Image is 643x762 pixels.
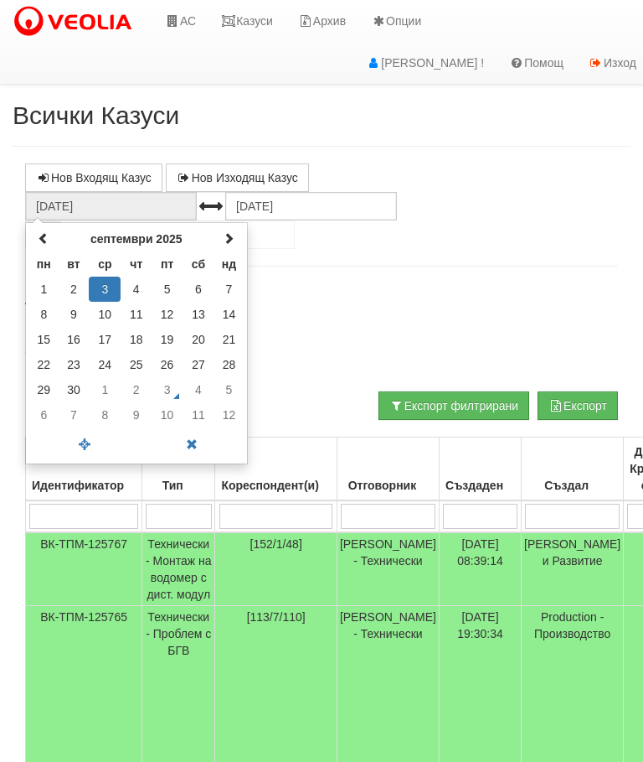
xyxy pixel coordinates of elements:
h4: Просрочени: [25,317,618,334]
td: 3 [89,277,121,302]
td: 12 [214,402,244,428]
td: 30 [59,377,90,402]
h2: Всички Казуси [13,101,630,129]
td: 9 [59,302,90,327]
button: Експорт филтрирани [378,391,529,420]
th: Отговорник: No sort applied, activate to apply an ascending sort [337,438,439,501]
td: 6 [183,277,214,302]
td: 14 [214,302,244,327]
td: 25 [121,352,152,377]
a: [PERSON_NAME] ! [353,42,496,84]
td: 22 [29,352,59,377]
td: 21 [214,327,244,352]
span: Следващ Месец [223,232,234,244]
td: 5 [152,277,183,302]
td: 10 [89,302,121,327]
th: Избери Месец [59,226,214,251]
span: Предишен Месец [38,232,49,244]
td: 4 [121,277,152,302]
td: 18 [121,327,152,352]
input: Търсене по Идентификатор, Бл/Вх/Ап, Тип, Описание, Моб. Номер, Имейл, Файл, Коментар, [60,220,295,249]
td: 20 [183,327,214,352]
td: 12 [152,302,183,327]
th: ср [89,251,121,277]
td: 23 [59,352,90,377]
a: Затвори [136,433,246,457]
img: VeoliaLogo.png [13,4,140,39]
td: 5 [214,377,244,402]
td: 11 [121,302,152,327]
th: чт [121,251,152,277]
td: ВК-ТПМ-125767 [26,532,142,606]
span: [113/7/110] [247,610,306,624]
div: Създаден [442,474,518,497]
td: 26 [152,352,183,377]
th: Създаден: No sort applied, activate to apply an ascending sort [440,438,522,501]
td: 4 [183,377,214,402]
th: Тип: No sort applied, activate to apply an ascending sort [142,438,215,501]
a: Нов Входящ Казус [25,163,162,192]
td: 19 [152,327,183,352]
td: 16 [59,327,90,352]
td: [PERSON_NAME] - Технически [337,532,439,606]
td: 7 [59,402,90,428]
td: 17 [89,327,121,352]
td: 29 [29,377,59,402]
th: сб [183,251,214,277]
a: Сега [29,433,139,457]
div: Тип [145,474,212,497]
td: 9 [121,402,152,428]
button: Експорт [538,391,618,420]
td: 15 [29,327,59,352]
th: нд [214,251,244,277]
a: Помощ [496,42,576,84]
td: 11 [183,402,214,428]
td: 1 [29,277,59,302]
div: Отговорник [340,474,436,497]
td: 28 [214,352,244,377]
div: Кореспондент(и) [218,474,333,497]
td: 3 [152,377,183,402]
td: 2 [121,377,152,402]
span: [152/1/48] [250,537,302,551]
th: пн [29,251,59,277]
td: 7 [214,277,244,302]
td: 8 [29,302,59,327]
h4: Активни: [25,292,618,308]
td: 6 [29,402,59,428]
td: 13 [183,302,214,327]
div: Идентификатор [28,474,139,497]
div: Създал [524,474,620,497]
td: 10 [152,402,183,428]
h4: Важни: [25,366,618,383]
td: Технически - Монтаж на водомер с дист. модул [142,532,215,606]
td: 2 [59,277,90,302]
td: [PERSON_NAME] и Развитие [522,532,624,606]
th: пт [152,251,183,277]
td: 24 [89,352,121,377]
td: 8 [89,402,121,428]
th: Създал: No sort applied, activate to apply an ascending sort [522,438,624,501]
td: 27 [183,352,214,377]
a: Нов Изходящ Казус [166,163,309,192]
th: вт [59,251,90,277]
td: 1 [89,377,121,402]
th: Кореспондент(и): No sort applied, activate to apply an ascending sort [215,438,337,501]
h4: Затворени: [25,342,618,359]
td: [DATE] 08:39:14 [440,532,522,606]
th: Идентификатор: No sort applied, activate to apply an ascending sort [26,438,142,501]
